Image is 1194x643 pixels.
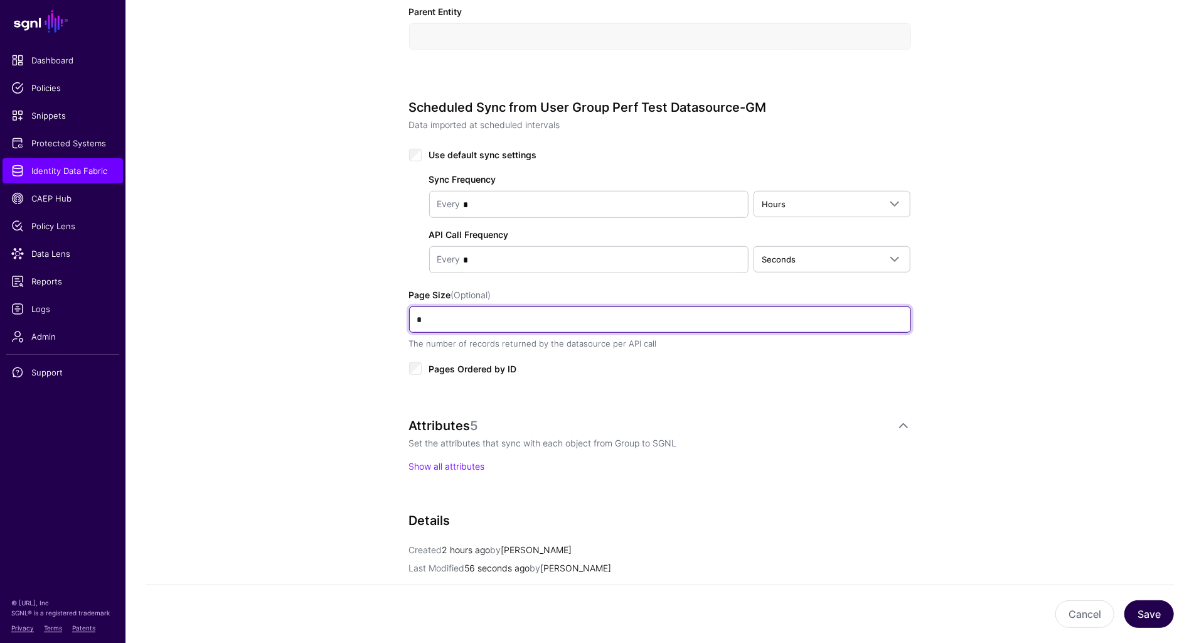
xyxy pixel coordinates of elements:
[11,192,114,205] span: CAEP Hub
[11,82,114,94] span: Policies
[1055,600,1114,628] button: Cancel
[11,165,114,177] span: Identity Data Fabric
[11,598,114,608] p: © [URL], Inc
[491,544,572,555] app-identifier: [PERSON_NAME]
[429,364,517,374] span: Pages Ordered by ID
[530,563,541,573] span: by
[465,563,530,573] span: 56 seconds ago
[442,544,491,555] span: 2 hours ago
[409,288,491,301] label: Page Size
[491,544,501,555] span: by
[3,103,123,128] a: Snippets
[409,461,485,472] a: Show all attributes
[11,137,114,149] span: Protected Systems
[409,338,911,350] div: The number of records returned by the datasource per API call
[451,289,491,300] span: (Optional)
[437,192,461,217] div: Every
[11,220,114,232] span: Policy Lens
[3,75,123,100] a: Policies
[409,100,911,115] h3: Scheduled Sync from User Group Perf Test Datasource-GM
[11,109,114,122] span: Snippets
[11,608,114,618] p: SGNL® is a registered trademark
[409,5,462,18] label: Parent Entity
[8,8,118,35] a: SGNL
[429,173,496,186] label: Sync Frequency
[11,366,114,379] span: Support
[471,418,479,433] span: 5
[429,149,537,160] span: Use default sync settings
[3,131,123,156] a: Protected Systems
[409,544,442,555] span: Created
[409,118,911,131] p: Data imported at scheduled intervals
[3,324,123,349] a: Admin
[11,275,114,288] span: Reports
[11,330,114,343] span: Admin
[409,563,465,573] span: Last Modified
[437,247,461,273] div: Every
[1124,600,1174,628] button: Save
[409,418,896,433] div: Attributes
[11,54,114,67] span: Dashboard
[3,296,123,321] a: Logs
[3,48,123,73] a: Dashboard
[409,436,911,450] p: Set the attributes that sync with each object from Group to SGNL
[409,513,911,528] h3: Details
[429,228,509,241] label: API Call Frequency
[72,624,95,632] a: Patents
[762,254,796,264] span: Seconds
[11,303,114,315] span: Logs
[3,241,123,266] a: Data Lens
[3,158,123,183] a: Identity Data Fabric
[3,186,123,211] a: CAEP Hub
[762,199,786,209] span: Hours
[530,563,612,573] app-identifier: [PERSON_NAME]
[3,269,123,294] a: Reports
[11,247,114,260] span: Data Lens
[44,624,62,632] a: Terms
[11,624,34,632] a: Privacy
[3,213,123,239] a: Policy Lens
